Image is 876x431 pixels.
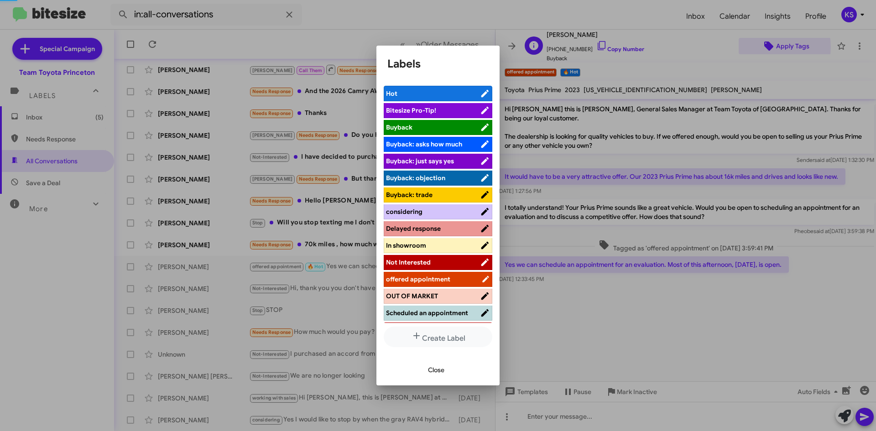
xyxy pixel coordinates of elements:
[386,258,431,266] span: Not Interested
[386,123,412,131] span: Buyback
[386,224,441,233] span: Delayed response
[384,327,492,347] button: Create Label
[386,292,438,300] span: OUT OF MARKET
[386,106,436,114] span: Bitesize Pro-Tip!
[386,275,450,283] span: offered appointment
[386,140,462,148] span: Buyback: asks how much
[386,241,426,249] span: In showroom
[428,362,444,378] span: Close
[386,191,433,199] span: Buyback: trade
[386,157,454,165] span: Buyback: just says yes
[421,362,452,378] button: Close
[386,309,468,317] span: Scheduled an appointment
[386,89,397,98] span: Hot
[387,57,489,71] h1: Labels
[386,174,445,182] span: Buyback: objection
[386,208,422,216] span: considering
